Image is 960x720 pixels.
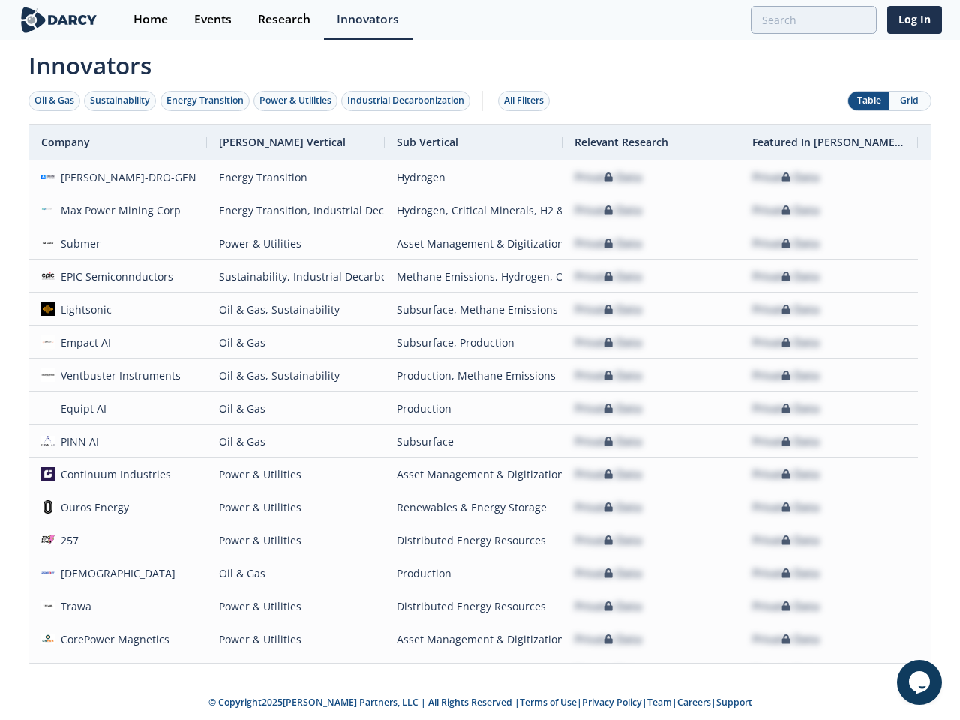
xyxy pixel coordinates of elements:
div: Hydrogen, Critical Minerals, H2 & Low Carbon Fuels [397,194,550,226]
div: Private Data [574,194,642,226]
div: Private Data [574,590,642,622]
img: b9f012bf-2b6d-45b2-a3b9-7c730d12282d [41,203,55,217]
button: Sustainability [84,91,156,111]
div: Research [258,13,310,25]
div: Private Data [574,260,642,292]
div: Continuum Industries [55,458,172,490]
div: Industrial Decarbonization [347,94,464,107]
div: Oil & Gas [219,392,373,424]
div: Renewables & Energy Storage [397,491,550,523]
a: Terms of Use [520,696,577,709]
div: Oil & Gas [34,94,74,107]
div: Home [133,13,168,25]
div: Production [397,557,550,589]
span: Featured In [PERSON_NAME] Live [752,135,906,149]
div: Events [194,13,232,25]
div: Private Data [574,392,642,424]
img: ca163ef0-d0c7-4ded-96c2-c0cabc3dd977 [41,269,55,283]
div: Private Data [752,656,820,688]
div: Trawa [55,590,92,622]
img: cdef38a7-d789-48b0-906d-03fbc24b7577 [41,533,55,547]
div: Sustainability, Industrial Decarbonization, Energy Transition [219,260,373,292]
p: © Copyright 2025 [PERSON_NAME] Partners, LLC | All Rights Reserved | | | | | [21,696,939,709]
div: Power & Utilities [219,227,373,259]
div: CorePower Magnetics [55,623,170,655]
div: Power & Utilities [219,590,373,622]
div: Energy Transition, Industrial Decarbonization [219,194,373,226]
div: Private Data [752,623,820,655]
span: Innovators [18,42,942,82]
div: Oil & Gas [219,557,373,589]
div: Power & Utilities [219,491,373,523]
button: Power & Utilities [253,91,337,111]
div: Private Data [752,524,820,556]
div: Private Data [752,359,820,391]
img: 4d0dbf37-1fbf-4868-bd33-f5a7fed18fab [41,401,55,415]
div: Private Data [752,293,820,325]
div: Private Data [574,458,642,490]
img: 2ee87778-f517-45e7-95ee-0a8db0be8560 [41,500,55,514]
img: 2a672c60-a485-41ac-af9e-663bd8620ad3 [41,335,55,349]
img: fe78614d-cefe-42a2-85cf-bf7a06ae3c82 [41,236,55,250]
div: Private Data [574,227,642,259]
button: Energy Transition [160,91,250,111]
button: All Filters [498,91,550,111]
div: Power & Utilities [219,623,373,655]
div: Asset Management & Digitization [397,458,550,490]
div: Oil & Gas, Sustainability [219,359,373,391]
div: Distributed Energy Resources [397,590,550,622]
img: c29c0c01-625a-4755-b658-fa74ed2a6ef3 [41,566,55,580]
span: Relevant Research [574,135,668,149]
img: fe6dbf7e-3869-4110-b074-1bbc97124dbc [41,467,55,481]
div: Ouros Energy [55,491,130,523]
div: Lightsonic [55,293,112,325]
div: Production, Methane Emissions [397,359,550,391]
div: Max Power Mining Corp [55,194,181,226]
div: EPIC Semiconnductors [55,260,174,292]
div: SciAps [55,656,94,688]
div: Subsurface, Production [397,326,550,358]
input: Advanced Search [751,6,877,34]
img: 3aef3963-1712-4743-9f92-4071a5e2c738 [41,632,55,646]
button: Oil & Gas [28,91,80,111]
div: Energy Transition [166,94,244,107]
div: Equipt AI [55,392,107,424]
div: Private Data [574,293,642,325]
div: Private Data [574,359,642,391]
a: Careers [677,696,711,709]
div: All Filters [504,94,544,107]
img: 4333c695-7bd9-4d5f-8684-f184615c4b4e [41,302,55,316]
div: Sustainability [219,656,373,688]
div: Private Data [752,326,820,358]
span: Company [41,135,90,149]
div: Private Data [752,458,820,490]
a: Log In [887,6,942,34]
div: Private Data [574,623,642,655]
div: Private Data [752,425,820,457]
div: Hydrogen [397,161,550,193]
div: Private Data [752,161,820,193]
div: [DEMOGRAPHIC_DATA] [55,557,176,589]
div: Private Data [574,326,642,358]
img: caef55b0-ceba-4bbd-a8b0-c1a27358cb10 [41,599,55,613]
div: Private Data [574,557,642,589]
div: Private Data [752,491,820,523]
div: Production [397,392,550,424]
div: Private Data [752,260,820,292]
div: Private Data [574,425,642,457]
img: 81595643-af35-4e7d-8eb7-8c0ed8842a86 [41,434,55,448]
span: Sub Vertical [397,135,458,149]
div: Energy Transition [219,161,373,193]
a: Privacy Policy [582,696,642,709]
div: Private Data [574,161,642,193]
button: Grid [889,91,931,110]
div: Private Data [752,227,820,259]
div: Water, Waste, Spills [397,656,550,688]
div: Oil & Gas, Sustainability [219,293,373,325]
div: Private Data [752,590,820,622]
div: Asset Management & Digitization [397,623,550,655]
button: Industrial Decarbonization [341,91,470,111]
div: Ventbuster Instruments [55,359,181,391]
div: Private Data [574,491,642,523]
a: Support [716,696,752,709]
